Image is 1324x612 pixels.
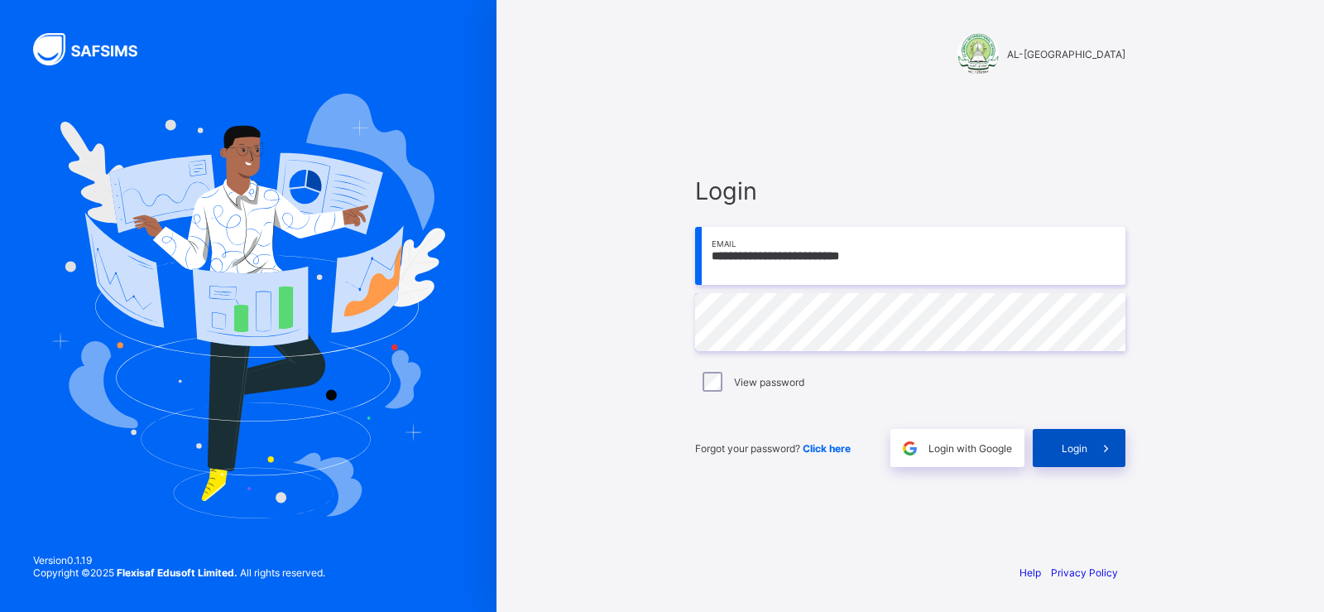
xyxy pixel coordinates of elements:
img: SAFSIMS Logo [33,33,157,65]
img: Hero Image [51,94,445,518]
img: google.396cfc9801f0270233282035f929180a.svg [900,439,919,458]
a: Privacy Policy [1051,566,1118,579]
strong: Flexisaf Edusoft Limited. [117,566,237,579]
label: View password [734,376,804,388]
span: Version 0.1.19 [33,554,325,566]
span: Login [695,176,1125,205]
a: Click here [803,442,851,455]
span: Login with Google [928,442,1012,455]
span: Forgot your password? [695,442,851,455]
span: Copyright © 2025 All rights reserved. [33,566,325,579]
span: Login [1062,442,1087,455]
span: AL-[GEOGRAPHIC_DATA] [1007,48,1125,60]
a: Help [1019,566,1041,579]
